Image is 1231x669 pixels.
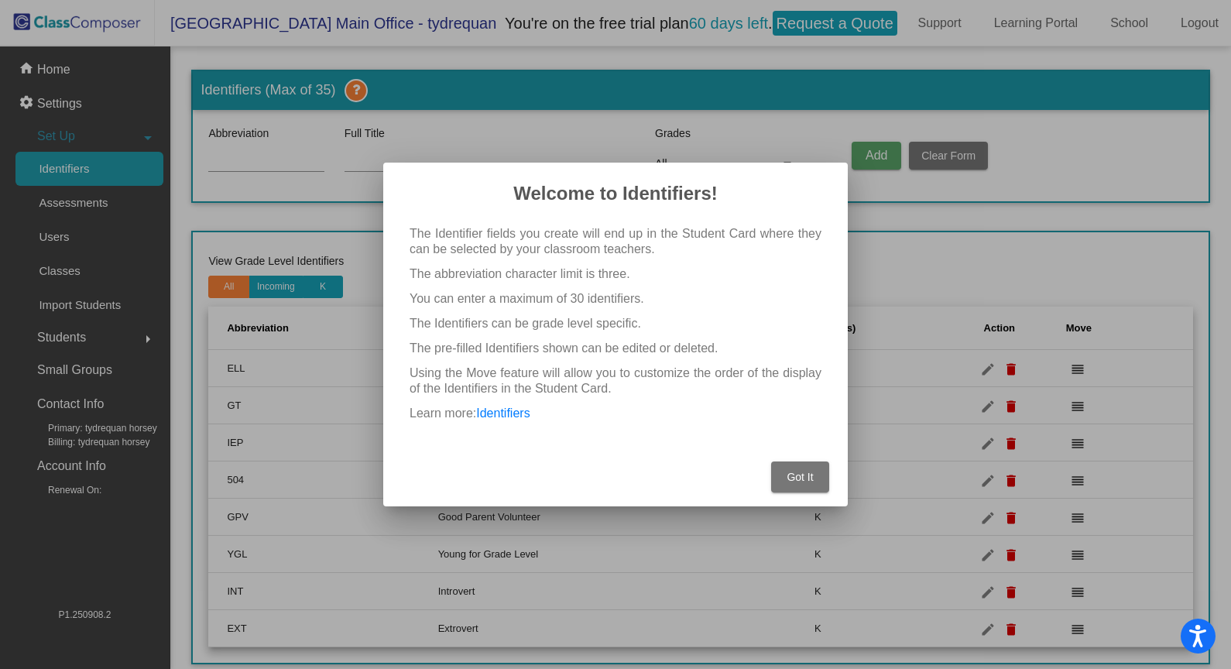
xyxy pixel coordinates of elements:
p: The Identifiers can be grade level specific. [410,316,821,331]
p: Using the Move feature will allow you to customize the order of the display of the Identifiers in... [410,365,821,396]
p: The abbreviation character limit is three. [410,266,821,282]
a: Identifiers [476,407,530,420]
p: Learn more: [410,406,821,421]
p: You can enter a maximum of 30 identifiers. [410,291,821,307]
h2: Welcome to Identifiers! [402,181,829,206]
p: The Identifier fields you create will end up in the Student Card where they can be selected by yo... [410,226,821,257]
span: Got It [787,471,813,483]
button: Got It [771,461,829,492]
p: The pre-filled Identifiers shown can be edited or deleted. [410,341,821,356]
